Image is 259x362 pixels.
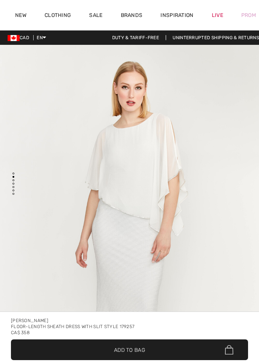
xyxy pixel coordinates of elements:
[15,12,26,20] a: New
[160,12,193,20] span: Inspiration
[121,12,143,20] a: Brands
[11,339,248,360] button: Add to Bag
[37,35,46,40] span: EN
[8,35,32,40] span: CAD
[11,324,248,330] div: Floor-length Sheath Dress With Slit Style 179257
[89,12,102,20] a: Sale
[114,346,145,354] span: Add to Bag
[241,11,256,19] a: Prom
[225,345,233,355] img: Bag.svg
[8,35,20,41] img: Canadian Dollar
[45,12,71,20] a: Clothing
[11,330,29,335] span: CA$ 358
[212,11,223,19] a: Live
[11,318,248,324] div: [PERSON_NAME]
